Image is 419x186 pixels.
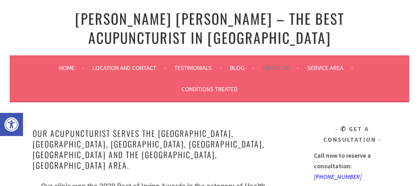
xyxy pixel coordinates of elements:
h3: ✆ Get A Consultation [314,124,391,145]
a: Location and Contact [93,62,166,73]
a: [PERSON_NAME] [PERSON_NAME] – The Best Acupuncturist In [GEOGRAPHIC_DATA] [75,8,344,48]
a: Home [59,62,84,73]
a: Service Area [307,62,353,73]
a: [PHONE_NUMBER] [314,173,362,181]
strong: Call now to reserve a consultation: [314,151,371,170]
a: About Us [263,62,299,73]
a: Conditions Treated [181,84,238,94]
span: oUR Acupuncturist serves the [GEOGRAPHIC_DATA], [GEOGRAPHIC_DATA], [GEOGRAPHIC_DATA], [GEOGRAPHIC... [33,128,264,171]
a: Blog [230,62,254,73]
a: Testimonials [174,62,222,73]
